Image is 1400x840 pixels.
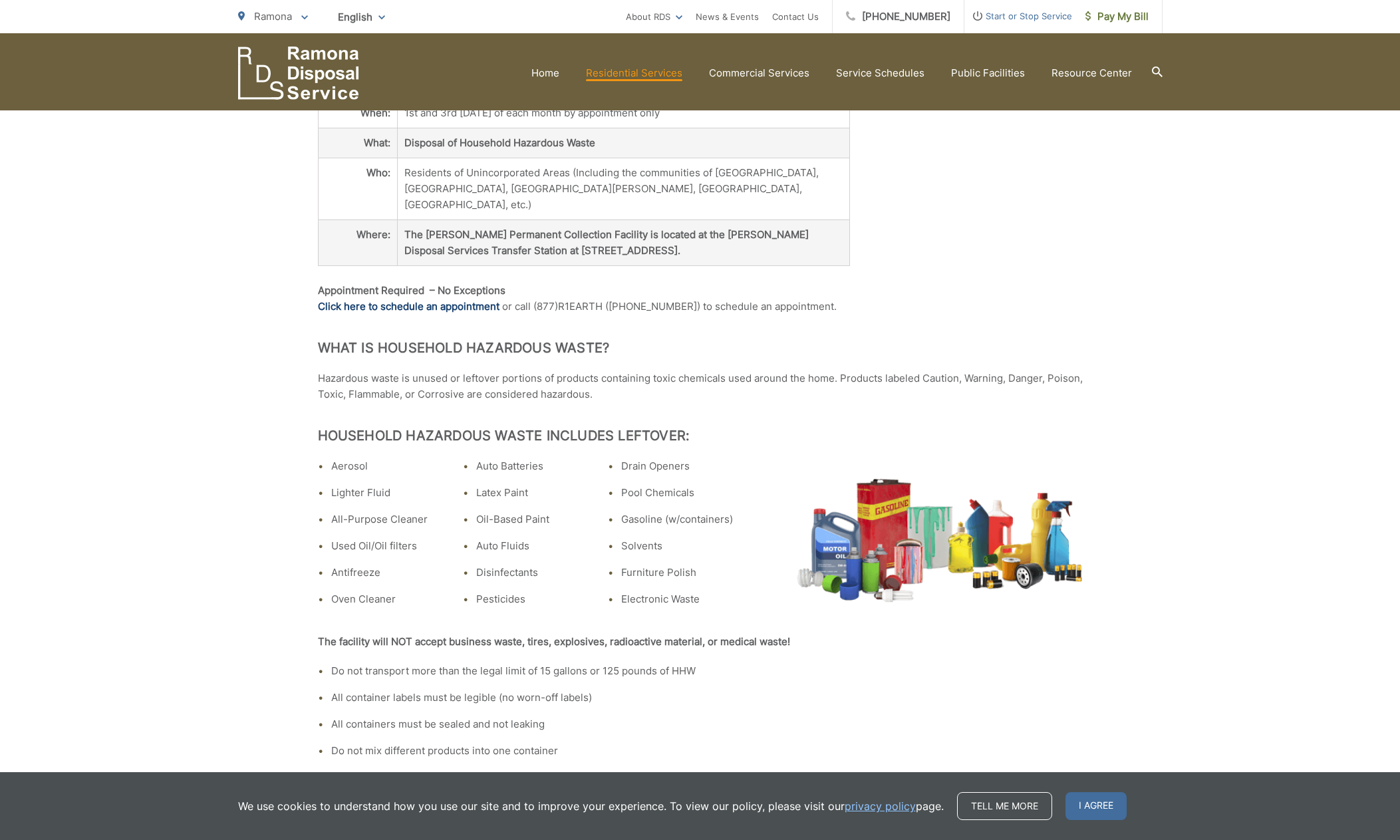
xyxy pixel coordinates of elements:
[398,158,849,219] td: Residents of Unincorporated Areas (Including the communities of [GEOGRAPHIC_DATA], [GEOGRAPHIC_DA...
[621,485,733,501] li: Pool Chemicals
[328,5,395,29] span: English
[331,458,443,474] li: Aerosol
[586,65,682,81] a: Residential Services
[331,538,443,554] li: Used Oil/Oil filters
[621,511,733,527] li: Gasoline (w/containers)
[318,299,499,315] a: Click here to schedule an appointment
[238,798,944,814] p: We use cookies to understand how you use our site and to improve your experience. To view our pol...
[476,511,588,527] li: Oil-Based Paint
[331,770,1083,785] li: HHW must be transported in the trunk of the car or in another area away from passengers and pets
[331,743,1083,759] li: Do not mix different products into one container
[331,485,443,501] li: Lighter Fluid
[318,284,505,297] strong: Appointment Required – No Exceptions
[1051,65,1132,81] a: Resource Center
[772,9,819,25] a: Contact Us
[318,635,790,648] strong: The facility will NOT accept business waste, tires, explosives, radioactive material, or medical ...
[331,716,1083,732] li: All containers must be sealed and not leaking
[366,166,390,179] strong: Who:
[621,565,733,581] li: Furniture Polish
[331,511,443,527] li: All-Purpose Cleaner
[1065,792,1127,820] span: I agree
[331,663,1083,679] li: Do not transport more than the legal limit of 15 gallons or 125 pounds of HHW
[709,65,809,81] a: Commercial Services
[836,65,924,81] a: Service Schedules
[696,9,759,25] a: News & Events
[476,565,588,581] li: Disinfectants
[318,283,1083,315] p: or call (877)R1EARTH ([PHONE_NUMBER]) to schedule an appointment.
[318,340,1083,356] h2: What is Household Hazardous Waste?
[476,485,588,501] li: Latex Paint
[331,591,443,607] li: Oven Cleaner
[1085,9,1149,25] span: Pay My Bill
[621,538,733,554] li: Solvents
[318,428,1083,444] h2: Household Hazardous Waste Includes Leftover:
[531,65,559,81] a: Home
[957,792,1052,820] a: Tell me more
[356,228,390,241] strong: Where:
[254,10,292,23] span: Ramona
[621,591,733,607] li: Electronic Waste
[238,47,359,100] a: EDCD logo. Return to the homepage.
[797,478,1083,603] img: Pile of leftover household hazardous waste
[360,106,390,119] strong: When:
[331,690,1083,706] li: All container labels must be legible (no worn-off labels)
[476,591,588,607] li: Pesticides
[398,98,849,128] td: 1st and 3rd [DATE] of each month by appointment only
[398,128,849,158] th: Disposal of Household Hazardous Waste
[845,798,916,814] a: privacy policy
[331,565,443,581] li: Antifreeze
[476,538,588,554] li: Auto Fluids
[951,65,1025,81] a: Public Facilities
[476,458,588,474] li: Auto Batteries
[364,136,390,149] strong: What:
[318,370,1083,402] p: Hazardous waste is unused or leftover portions of products containing toxic chemicals used around...
[621,458,733,474] li: Drain Openers
[626,9,682,25] a: About RDS
[398,219,849,265] th: The [PERSON_NAME] Permanent Collection Facility is located at the [PERSON_NAME] Disposal Services...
